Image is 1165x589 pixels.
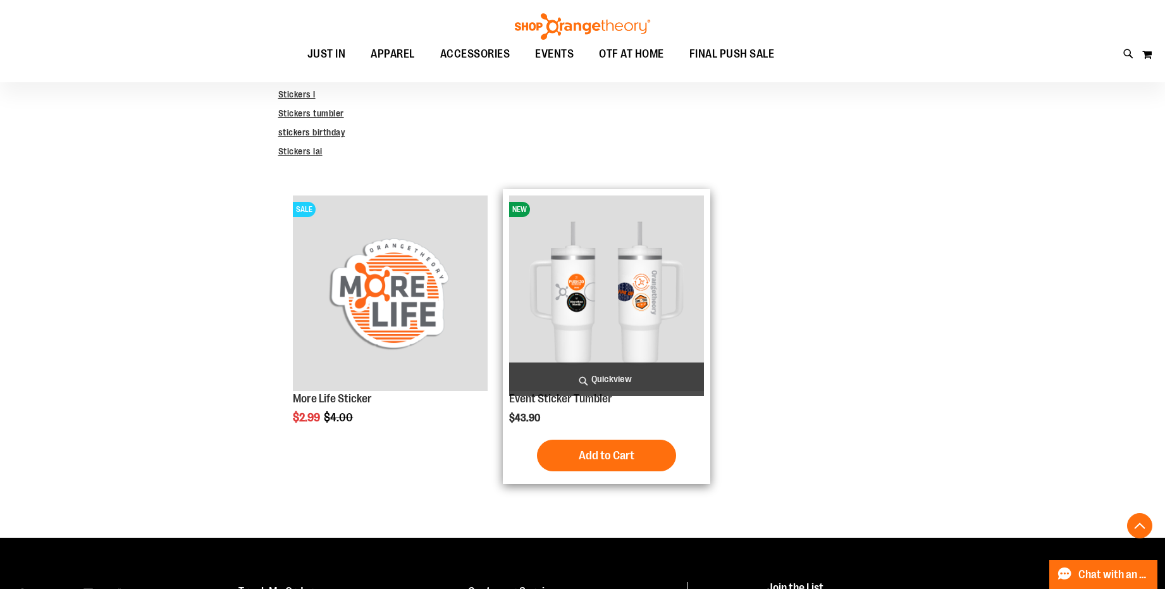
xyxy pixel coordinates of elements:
a: Quickview [509,363,704,396]
a: More Life Sticker [293,392,372,405]
img: Product image for More Life Sticker [293,195,488,390]
a: Product image for More Life StickerSALE [293,195,488,392]
span: EVENTS [535,40,574,68]
span: Add to Cart [579,449,634,462]
a: stickers birthday [278,127,345,137]
button: Back To Top [1127,513,1152,538]
span: JUST IN [307,40,346,68]
div: product [287,189,494,456]
span: APPAREL [371,40,415,68]
a: Stickers tumbler [278,108,344,118]
a: OTF 40 oz. Sticker TumblerNEW [509,195,704,392]
span: $2.99 [293,411,322,424]
button: Add to Cart [537,440,676,471]
a: Stickers l [278,89,316,99]
span: $43.90 [509,412,542,424]
span: FINAL PUSH SALE [689,40,775,68]
span: OTF AT HOME [599,40,664,68]
a: Event Sticker Tumbler [509,392,612,405]
span: NEW [509,202,530,217]
a: Stickers lai [278,146,323,156]
span: $4.00 [324,411,355,424]
img: Shop Orangetheory [513,13,652,40]
img: OTF 40 oz. Sticker Tumbler [509,195,704,390]
span: Chat with an Expert [1078,569,1150,581]
span: ACCESSORIES [440,40,510,68]
span: SALE [293,202,316,217]
div: product [503,189,710,484]
button: Chat with an Expert [1049,560,1158,589]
